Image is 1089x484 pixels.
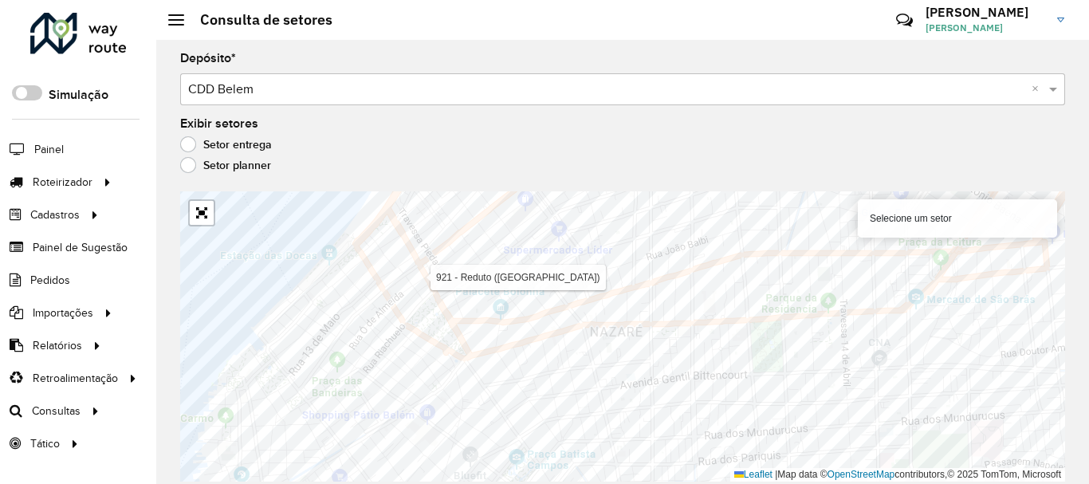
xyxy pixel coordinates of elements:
[33,239,128,256] span: Painel de Sugestão
[30,435,60,452] span: Tático
[180,157,271,173] label: Setor planner
[180,136,272,152] label: Setor entrega
[32,403,81,419] span: Consultas
[33,337,82,354] span: Relatórios
[30,272,70,289] span: Pedidos
[887,3,922,37] a: Contato Rápido
[34,141,64,158] span: Painel
[190,201,214,225] a: Abrir mapa em tela cheia
[49,85,108,104] label: Simulação
[730,468,1065,482] div: Map data © contributors,© 2025 TomTom, Microsoft
[180,114,258,133] label: Exibir setores
[734,469,773,480] a: Leaflet
[33,370,118,387] span: Retroalimentação
[30,207,80,223] span: Cadastros
[926,21,1045,35] span: [PERSON_NAME]
[858,199,1057,238] div: Selecione um setor
[33,305,93,321] span: Importações
[180,49,236,68] label: Depósito
[184,11,332,29] h2: Consulta de setores
[775,469,777,480] span: |
[926,5,1045,20] h3: [PERSON_NAME]
[33,174,92,191] span: Roteirizador
[1032,80,1045,99] span: Clear all
[828,469,895,480] a: OpenStreetMap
